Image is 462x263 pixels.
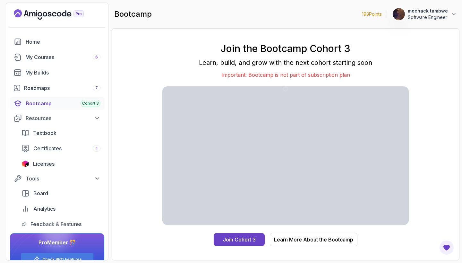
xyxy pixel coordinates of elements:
[10,97,104,110] a: bootcamp
[96,146,98,151] span: 1
[10,82,104,94] a: roadmaps
[26,114,100,122] div: Resources
[162,43,409,54] h1: Join the Bootcamp Cohort 3
[95,55,98,60] span: 6
[33,129,56,137] span: Textbook
[10,35,104,48] a: home
[33,145,62,152] span: Certificates
[362,11,382,17] p: 193 Points
[392,8,457,21] button: user profile imagemechack tambweSoftware Engineer
[10,112,104,124] button: Resources
[21,161,29,167] img: jetbrains icon
[24,84,100,92] div: Roadmaps
[18,218,104,231] a: feedback
[162,71,409,79] p: Important: Bootcamp is not part of subscription plan
[14,9,98,20] a: Landing page
[33,205,56,213] span: Analytics
[18,127,104,139] a: textbook
[33,189,48,197] span: Board
[18,157,104,170] a: licenses
[25,53,100,61] div: My Courses
[26,100,100,107] div: Bootcamp
[270,233,357,246] button: Learn More About the Bootcamp
[408,14,448,21] p: Software Engineer
[439,240,454,255] button: Open Feedback Button
[408,8,448,14] p: mechack tambwe
[214,233,265,246] button: Join Cohort 3
[33,160,55,168] span: Licenses
[18,202,104,215] a: analytics
[26,38,100,46] div: Home
[10,173,104,184] button: Tools
[114,9,152,19] h2: bootcamp
[10,51,104,64] a: courses
[18,142,104,155] a: certificates
[30,220,81,228] span: Feedback & Features
[42,257,82,262] a: Check PRO Features
[162,58,409,67] p: Learn, build, and grow with the next cohort starting soon
[95,85,98,91] span: 7
[25,69,100,76] div: My Builds
[18,187,104,200] a: board
[274,236,353,243] div: Learn More About the Bootcamp
[10,66,104,79] a: builds
[82,101,99,106] span: Cohort 3
[26,175,100,182] div: Tools
[393,8,405,20] img: user profile image
[223,236,256,243] div: Join Cohort 3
